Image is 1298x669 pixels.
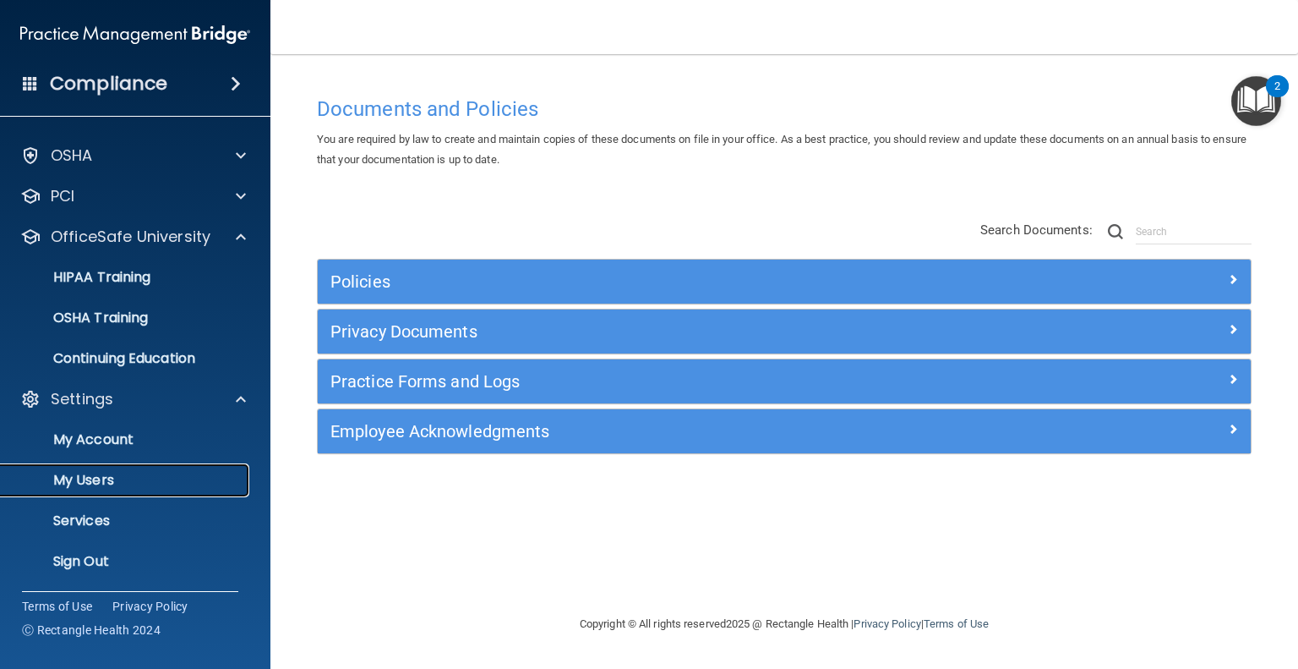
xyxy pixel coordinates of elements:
[1136,219,1252,244] input: Search
[51,145,93,166] p: OSHA
[51,389,113,409] p: Settings
[980,222,1093,238] span: Search Documents:
[924,617,989,630] a: Terms of Use
[476,597,1093,651] div: Copyright © All rights reserved 2025 @ Rectangle Health | |
[112,598,188,615] a: Privacy Policy
[330,422,1005,441] h5: Employee Acknowledgments
[330,318,1238,345] a: Privacy Documents
[330,268,1238,295] a: Policies
[20,227,246,247] a: OfficeSafe University
[11,269,150,286] p: HIPAA Training
[854,617,920,630] a: Privacy Policy
[1231,76,1281,126] button: Open Resource Center, 2 new notifications
[1108,224,1123,239] img: ic-search.3b580494.png
[330,418,1238,445] a: Employee Acknowledgments
[11,513,242,529] p: Services
[330,372,1005,391] h5: Practice Forms and Logs
[11,472,242,489] p: My Users
[51,186,74,206] p: PCI
[317,133,1246,166] span: You are required by law to create and maintain copies of these documents on file in your office. ...
[22,598,92,615] a: Terms of Use
[20,145,246,166] a: OSHA
[11,350,242,367] p: Continuing Education
[51,227,210,247] p: OfficeSafe University
[11,431,242,448] p: My Account
[50,72,167,96] h4: Compliance
[1274,86,1280,108] div: 2
[20,389,246,409] a: Settings
[317,98,1252,120] h4: Documents and Policies
[330,272,1005,291] h5: Policies
[330,322,1005,341] h5: Privacy Documents
[11,310,148,326] p: OSHA Training
[22,622,161,639] span: Ⓒ Rectangle Health 2024
[20,18,250,52] img: PMB logo
[330,368,1238,395] a: Practice Forms and Logs
[20,186,246,206] a: PCI
[11,553,242,570] p: Sign Out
